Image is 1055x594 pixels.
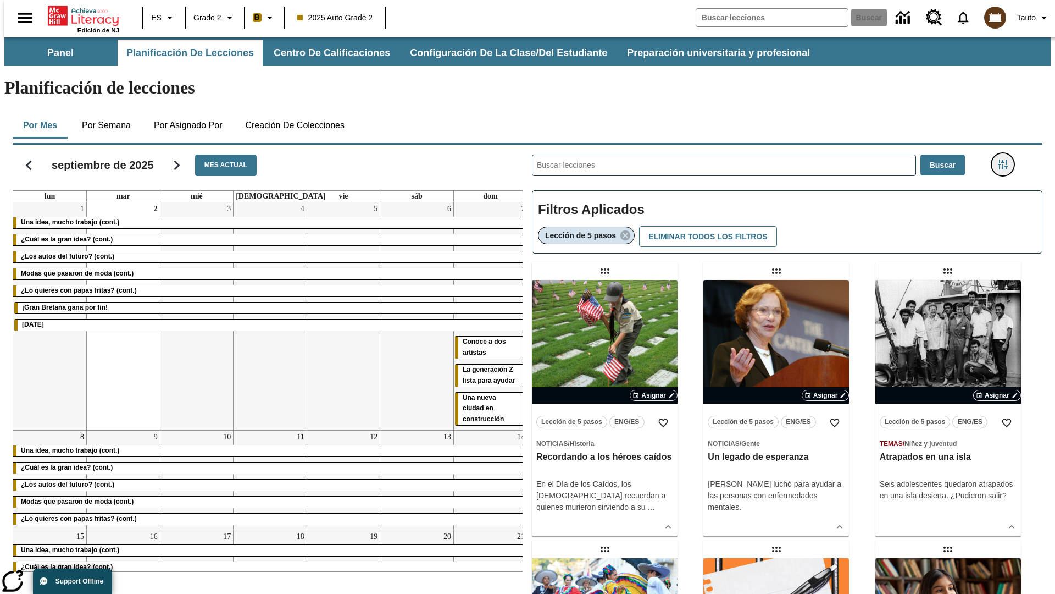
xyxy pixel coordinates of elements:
[4,40,820,66] div: Subbarra de navegación
[740,440,741,448] span: /
[939,541,957,558] div: Lección arrastrable: La historia de los sordos
[713,416,774,428] span: Lección de 5 pasos
[768,541,785,558] div: Lección arrastrable: La libertad de escribir
[741,440,760,448] span: Gente
[532,190,1042,254] div: Filtros Aplicados
[21,235,113,243] span: ¿Cuál es la gran idea? (cont.)
[21,563,113,571] span: ¿Cuál es la gran idea? (cont.)
[463,338,506,356] span: Conoce a dos artistas
[13,446,527,457] div: Una idea, mucho trabajo (cont.)
[570,440,595,448] span: Historia
[973,390,1021,401] button: Asignar Elegir fechas
[660,519,676,535] button: Ver más
[997,413,1017,433] button: Añadir a mis Favoritas
[13,251,527,262] div: ¿Los autos del futuro? (cont.)
[515,530,527,543] a: 21 de septiembre de 2025
[151,12,162,24] span: ES
[880,416,951,428] button: Lección de 5 pasos
[903,440,904,448] span: /
[9,2,41,34] button: Abrir el menú lateral
[441,530,453,543] a: 20 de septiembre de 2025
[802,390,849,401] button: Asignar Elegir fechas
[618,40,819,66] button: Preparación universitaria y profesional
[380,431,454,530] td: 13 de septiembre de 2025
[78,431,86,444] a: 8 de septiembre de 2025
[236,112,353,139] button: Creación de colecciones
[453,431,527,530] td: 14 de septiembre de 2025
[880,440,903,448] span: Temas
[639,226,776,248] button: Eliminar todos los filtros
[145,112,231,139] button: Por asignado por
[532,155,915,175] input: Buscar lecciones
[409,191,424,202] a: sábado
[708,438,845,449] span: Tema: Noticias/Gente
[519,202,527,216] a: 7 de septiembre de 2025
[880,452,1017,463] h3: Atrapados en una isla
[536,440,568,448] span: Noticias
[630,390,678,401] button: Asignar Elegir fechas
[33,569,112,594] button: Support Offline
[21,515,137,522] span: ¿Lo quieres con papas fritas? (cont.)
[15,151,43,179] button: Regresar
[13,202,87,431] td: 1 de septiembre de 2025
[152,202,160,216] a: 2 de septiembre de 2025
[4,78,1051,98] h1: Planificación de lecciones
[952,416,987,428] button: ENG/ES
[614,416,639,428] span: ENG/ES
[234,431,307,530] td: 11 de septiembre de 2025
[22,304,108,311] span: ¡Gran Bretaña gana por fin!
[708,479,845,513] div: [PERSON_NAME] luchó para ayudar a las personas con enfermedades mentales.
[596,541,614,558] div: Lección arrastrable: ¡Que viva el Cinco de Mayo!
[13,463,527,474] div: ¿Cuál es la gran idea? (cont.)
[596,262,614,280] div: Lección arrastrable: Recordando a los héroes caídos
[73,112,140,139] button: Por semana
[708,452,845,463] h3: Un legado de esperanza
[13,497,527,508] div: Modas que pasaron de moda (cont.)
[195,155,257,176] button: Mes actual
[889,3,919,33] a: Centro de información
[949,3,978,32] a: Notificaciones
[48,5,119,27] a: Portada
[295,530,307,543] a: 18 de septiembre de 2025
[14,302,526,313] div: ¡Gran Bretaña gana por fin!
[1013,8,1055,28] button: Perfil/Configuración
[298,202,307,216] a: 4 de septiembre de 2025
[647,503,655,512] span: …
[708,440,739,448] span: Noticias
[225,202,233,216] a: 3 de septiembre de 2025
[21,447,119,454] span: Una idea, mucho trabajo (cont.)
[1003,519,1020,535] button: Ver más
[368,530,380,543] a: 19 de septiembre de 2025
[904,440,957,448] span: Niñez y juventud
[781,416,816,428] button: ENG/ES
[78,202,86,216] a: 1 de septiembre de 2025
[295,431,306,444] a: 11 de septiembre de 2025
[708,416,779,428] button: Lección de 5 pasos
[21,269,134,277] span: Modas que pasaron de moda (cont.)
[880,479,1017,502] div: Seis adolescentes quedaron atrapados en una isla desierta. ¿Pudieron salir?
[42,191,57,202] a: lunes
[445,202,453,216] a: 6 de septiembre de 2025
[193,12,221,24] span: Grado 2
[22,321,44,328] span: Día del Trabajo
[641,391,666,400] span: Asignar
[958,416,982,428] span: ENG/ES
[984,7,1006,29] img: avatar image
[920,155,965,176] button: Buscar
[114,191,132,202] a: martes
[1017,12,1036,24] span: Tauto
[21,287,137,294] span: ¿Lo quieres con papas fritas? (cont.)
[985,391,1009,400] span: Asignar
[825,413,845,433] button: Añadir a mis Favoritas
[875,280,1021,536] div: lesson details
[21,546,119,554] span: Una idea, mucho trabajo (cont.)
[307,202,380,431] td: 5 de septiembre de 2025
[532,280,678,536] div: lesson details
[152,431,160,444] a: 9 de septiembre de 2025
[536,479,673,513] div: En el Día de los Caídos, los [DEMOGRAPHIC_DATA] recuerdan a quienes murieron sirviendo a su
[992,153,1014,175] button: Menú lateral de filtros
[13,268,527,279] div: Modas que pasaron de moda (cont.)
[515,431,527,444] a: 14 de septiembre de 2025
[297,12,373,24] span: 2025 Auto Grade 2
[919,3,949,32] a: Centro de recursos, Se abrirá en una pestaña nueva.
